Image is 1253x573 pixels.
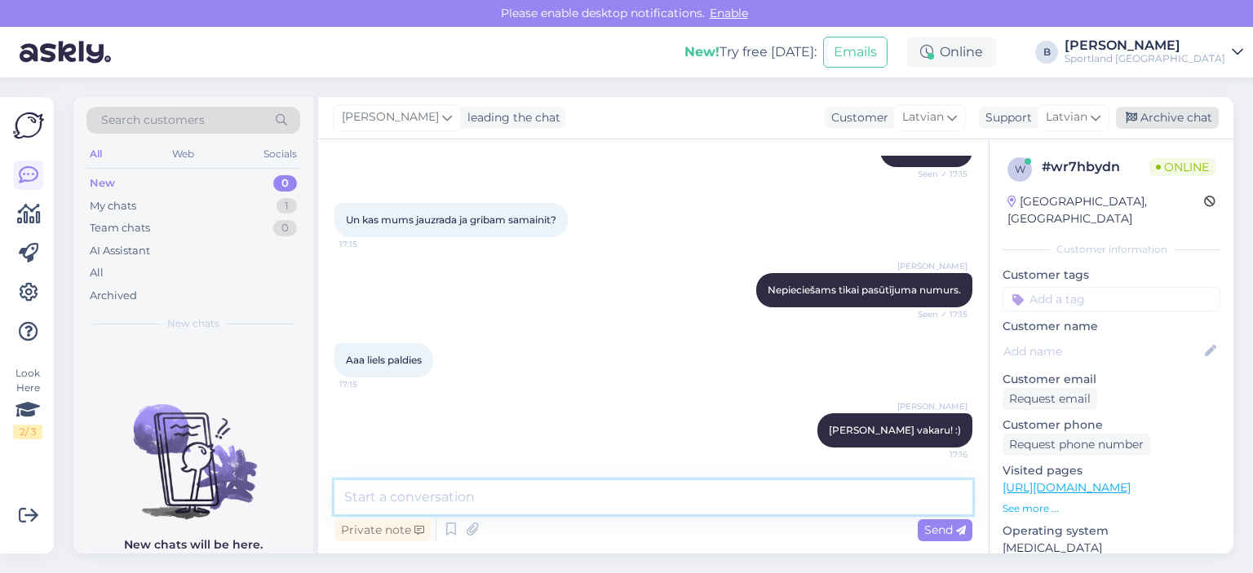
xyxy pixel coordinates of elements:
[684,44,719,60] b: New!
[90,198,136,214] div: My chats
[1015,163,1025,175] span: w
[907,37,996,67] div: Online
[1003,388,1097,410] div: Request email
[339,378,401,390] span: 17:15
[1003,462,1220,479] p: Visited pages
[90,243,150,259] div: AI Assistant
[90,288,137,304] div: Archived
[86,143,105,165] div: All
[346,214,556,226] span: Un kas mums jauzrada ja gribam samainit?
[260,143,300,165] div: Socials
[1003,371,1220,388] p: Customer email
[1065,39,1243,65] a: [PERSON_NAME]Sportland [GEOGRAPHIC_DATA]
[1065,52,1225,65] div: Sportland [GEOGRAPHIC_DATA]
[897,260,967,272] span: [PERSON_NAME]
[273,220,297,236] div: 0
[1003,540,1220,557] p: [MEDICAL_DATA]
[906,448,967,461] span: 17:16
[342,108,439,126] span: [PERSON_NAME]
[90,175,115,192] div: New
[825,109,888,126] div: Customer
[897,400,967,412] span: [PERSON_NAME]
[768,284,961,296] span: Nepieciešams tikai pasūtījuma numurs.
[13,425,42,439] div: 2 / 3
[90,220,150,236] div: Team chats
[101,112,205,129] span: Search customers
[1003,522,1220,540] p: Operating system
[167,316,219,331] span: New chats
[829,424,961,436] span: [PERSON_NAME] vakaru! :)
[346,354,422,366] span: Aaa liels paldies
[1007,193,1204,227] div: [GEOGRAPHIC_DATA], [GEOGRAPHIC_DATA]
[924,522,966,537] span: Send
[1003,342,1202,360] input: Add name
[1065,39,1225,52] div: [PERSON_NAME]
[1003,417,1220,434] p: Customer phone
[1003,480,1131,495] a: [URL][DOMAIN_NAME]
[1149,158,1215,176] span: Online
[1042,157,1149,177] div: # wr7hbydn
[339,238,401,250] span: 17:15
[705,6,753,20] span: Enable
[13,366,42,439] div: Look Here
[13,110,44,141] img: Askly Logo
[1003,267,1220,284] p: Customer tags
[1035,41,1058,64] div: B
[906,308,967,320] span: Seen ✓ 17:15
[73,375,313,522] img: No chats
[124,536,263,553] p: New chats will be here.
[684,42,817,62] div: Try free [DATE]:
[334,519,431,541] div: Private note
[1003,434,1150,456] div: Request phone number
[823,37,888,68] button: Emails
[461,109,560,126] div: leading the chat
[1003,501,1220,516] p: See more ...
[1003,287,1220,311] input: Add a tag
[1003,318,1220,335] p: Customer name
[906,168,967,180] span: Seen ✓ 17:15
[169,143,197,165] div: Web
[1046,108,1087,126] span: Latvian
[1116,107,1219,129] div: Archive chat
[1003,242,1220,257] div: Customer information
[90,265,104,281] div: All
[979,109,1032,126] div: Support
[273,175,297,192] div: 0
[902,108,944,126] span: Latvian
[277,198,297,214] div: 1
